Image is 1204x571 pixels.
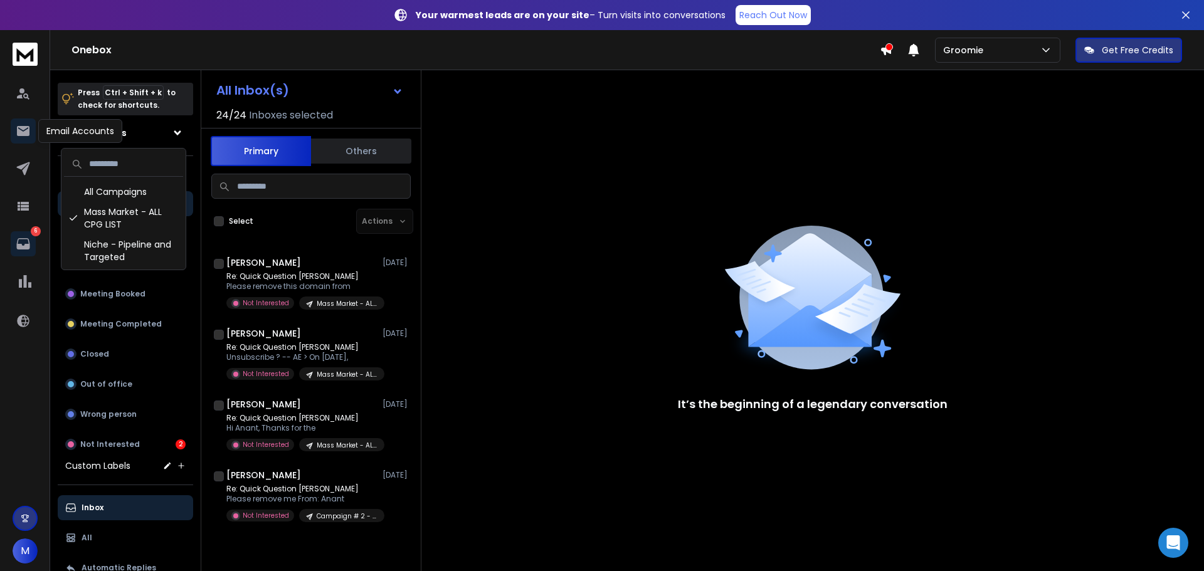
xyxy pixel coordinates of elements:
button: Others [311,137,411,165]
div: Mass Market - ALL CPG LIST [64,202,183,234]
p: Not Interested [243,298,289,308]
h3: Inboxes selected [249,108,333,123]
p: Campaign # 2 - ALL CPG LIST [317,511,377,521]
p: [DATE] [383,328,411,338]
p: Inbox [82,503,103,513]
span: 24 / 24 [216,108,246,123]
p: Get Free Credits [1102,44,1173,56]
span: M [13,538,38,563]
p: Mass Market - ALL CPG LIST [317,441,377,450]
h1: [PERSON_NAME] [226,327,301,340]
p: Not Interested [243,369,289,379]
div: All Campaigns [64,182,183,202]
p: Not Interested [243,511,289,520]
p: Re: Quick Question [PERSON_NAME] [226,342,377,352]
div: Niche - Pipeline and Targeted [64,234,183,267]
h1: Onebox [71,43,880,58]
p: Meeting Booked [80,289,145,299]
p: Please remove me From: Anant [226,494,377,504]
p: [DATE] [383,470,411,480]
p: Reach Out Now [739,9,807,21]
p: Hi Anant, Thanks for the [226,423,377,433]
p: [DATE] [383,258,411,268]
div: Open Intercom Messenger [1158,528,1188,558]
p: Out of office [80,379,132,389]
h1: [PERSON_NAME] [226,256,301,269]
p: Groomie [943,44,988,56]
p: Meeting Completed [80,319,162,329]
p: Wrong person [80,409,137,419]
p: Mass Market - ALL CPG LIST [317,299,377,308]
div: 2 [176,439,186,449]
p: Not Interested [243,440,289,449]
p: [DATE] [383,399,411,409]
p: Press to check for shortcuts. [78,86,176,112]
div: Email Accounts [38,119,122,143]
p: All [82,533,92,543]
p: Mass Market - ALL CPG LIST [317,370,377,379]
p: – Turn visits into conversations [416,9,726,21]
p: It’s the beginning of a legendary conversation [678,396,948,413]
h1: All Inbox(s) [216,84,289,97]
h3: Filters [58,166,193,184]
h1: [PERSON_NAME] [226,398,301,411]
h3: Custom Labels [65,459,130,472]
p: Re: Quick Question [PERSON_NAME] [226,271,377,281]
p: 6 [31,226,41,236]
p: Closed [80,349,109,359]
p: Re: Quick Question [PERSON_NAME] [226,413,377,423]
p: Not Interested [80,439,140,449]
button: Primary [211,136,311,166]
span: Ctrl + Shift + k [103,85,164,100]
img: logo [13,43,38,66]
p: Please remove this domain from [226,281,377,291]
p: Re: Quick Question [PERSON_NAME] [226,484,377,494]
label: Select [229,216,253,226]
p: Unsubscribe ? -- AE > On [DATE], [226,352,377,362]
strong: Your warmest leads are on your site [416,9,589,21]
h1: [PERSON_NAME] [226,469,301,481]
